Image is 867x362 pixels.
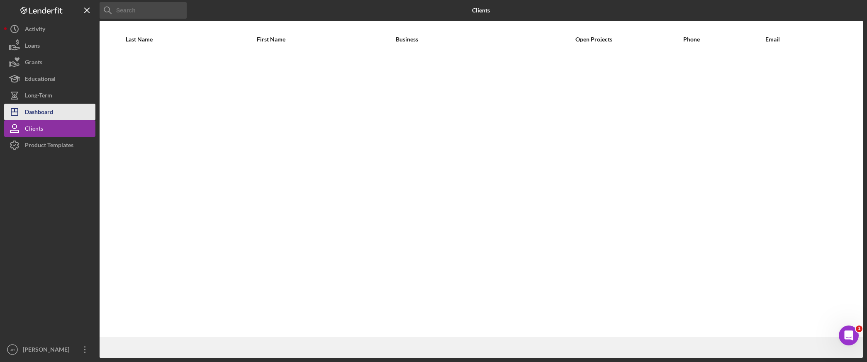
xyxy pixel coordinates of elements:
[396,36,504,43] div: Business
[4,54,95,70] button: Grants
[10,347,15,352] text: JR
[839,326,859,345] iframe: Intercom live chat
[257,36,395,43] div: First Name
[472,7,490,14] b: Clients
[25,21,45,39] div: Activity
[25,137,73,155] div: Product Templates
[4,120,95,137] button: Clients
[4,37,95,54] button: Loans
[505,36,682,43] div: Open Projects
[4,137,95,153] button: Product Templates
[4,341,95,358] button: JR[PERSON_NAME]
[25,87,52,106] div: Long-Term
[25,37,40,56] div: Loans
[765,36,837,43] div: Email
[4,87,95,104] button: Long-Term
[21,341,75,360] div: [PERSON_NAME]
[856,326,862,332] span: 1
[25,120,43,139] div: Clients
[25,70,56,89] div: Educational
[25,104,53,122] div: Dashboard
[4,21,95,37] button: Activity
[25,54,42,73] div: Grants
[4,70,95,87] button: Educational
[126,36,256,43] div: Last Name
[4,104,95,120] button: Dashboard
[100,2,187,19] input: Search
[683,36,765,43] div: Phone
